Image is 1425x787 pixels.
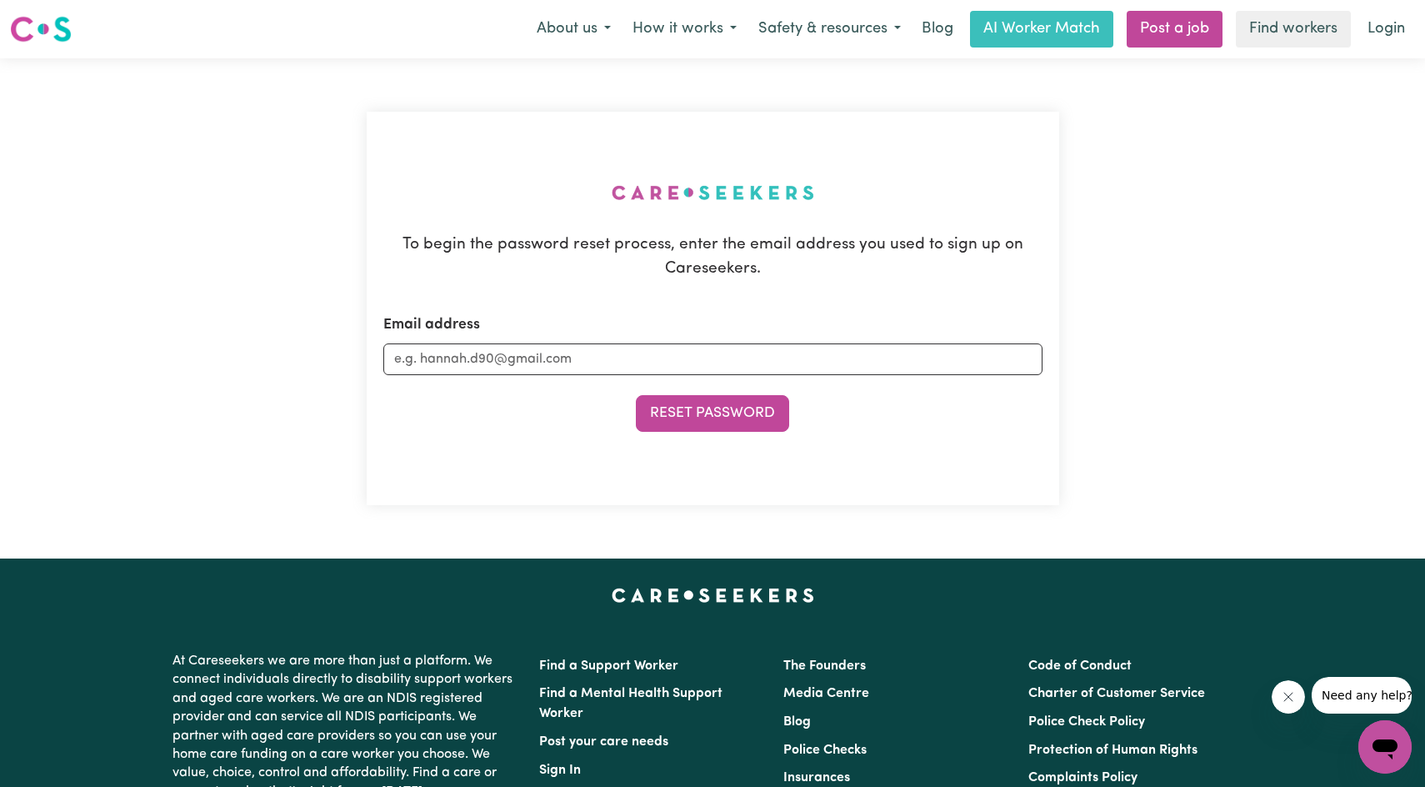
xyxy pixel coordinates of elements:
[747,12,912,47] button: Safety & resources
[1028,771,1137,784] a: Complaints Policy
[526,12,622,47] button: About us
[1028,744,1197,757] a: Protection of Human Rights
[539,764,581,777] a: Sign In
[636,395,789,432] button: Reset Password
[1028,687,1205,700] a: Charter of Customer Service
[10,12,101,25] span: Need any help?
[783,744,867,757] a: Police Checks
[783,659,866,673] a: The Founders
[1357,11,1415,48] a: Login
[1028,715,1145,729] a: Police Check Policy
[1358,720,1412,774] iframe: Button to launch messaging window
[1272,680,1305,714] iframe: Close message
[783,771,850,784] a: Insurances
[622,12,747,47] button: How it works
[783,687,869,700] a: Media Centre
[539,735,668,749] a: Post your care needs
[612,589,814,602] a: Careseekers home page
[1028,659,1132,673] a: Code of Conduct
[383,314,480,336] label: Email address
[383,233,1042,282] p: To begin the password reset process, enter the email address you used to sign up on Careseekers.
[539,659,678,673] a: Find a Support Worker
[1236,11,1351,48] a: Find workers
[539,687,722,720] a: Find a Mental Health Support Worker
[1127,11,1222,48] a: Post a job
[10,14,72,44] img: Careseekers logo
[10,10,72,48] a: Careseekers logo
[970,11,1113,48] a: AI Worker Match
[783,715,811,729] a: Blog
[383,343,1042,375] input: e.g. hannah.d90@gmail.com
[1312,677,1412,714] iframe: Message from company
[912,11,963,48] a: Blog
